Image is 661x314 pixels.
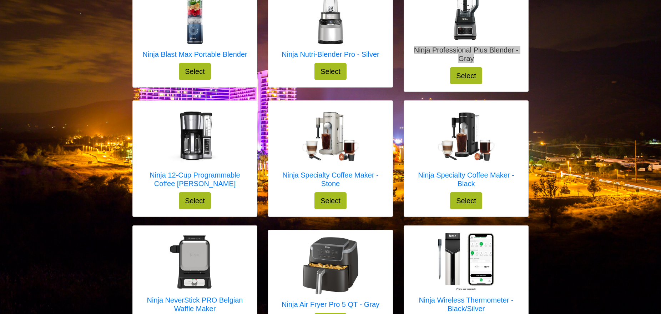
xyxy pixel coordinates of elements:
button: Select [179,63,211,80]
img: Ninja 12-Cup Programmable Coffee Brewer [166,108,223,165]
img: Ninja Air Fryer Pro 5 QT - Gray [302,237,359,294]
a: Ninja Specialty Coffee Maker - Stone Ninja Specialty Coffee Maker - Stone [276,108,385,192]
button: Select [314,63,347,80]
h5: Ninja Blast Max Portable Blender [142,50,247,59]
h5: Ninja Specialty Coffee Maker - Black [411,171,521,188]
a: Ninja 12-Cup Programmable Coffee Brewer Ninja 12-Cup Programmable Coffee [PERSON_NAME] [140,108,250,192]
a: Ninja Specialty Coffee Maker - Black Ninja Specialty Coffee Maker - Black [411,108,521,192]
button: Select [450,192,482,209]
h5: Ninja Professional Plus Blender - Gray [411,46,521,63]
button: Select [450,67,482,84]
h5: Ninja NeverStick PRO Belgian Waffle Maker [140,296,250,313]
a: Ninja Air Fryer Pro 5 QT - Gray Ninja Air Fryer Pro 5 QT - Gray [282,237,379,313]
img: Ninja NeverStick PRO Belgian Waffle Maker [166,233,223,290]
h5: Ninja Wireless Thermometer - Black/Silver [411,296,521,313]
img: Ninja Specialty Coffee Maker - Stone [302,112,359,161]
img: Ninja Wireless Thermometer - Black/Silver [438,233,495,290]
h5: Ninja Air Fryer Pro 5 QT - Gray [282,300,379,309]
h5: Ninja 12-Cup Programmable Coffee [PERSON_NAME] [140,171,250,188]
button: Select [179,192,211,209]
h5: Ninja Specialty Coffee Maker - Stone [276,171,385,188]
h5: Ninja Nutri-Blender Pro - Silver [282,50,379,59]
img: Ninja Specialty Coffee Maker - Black [438,113,495,161]
button: Select [314,192,347,209]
